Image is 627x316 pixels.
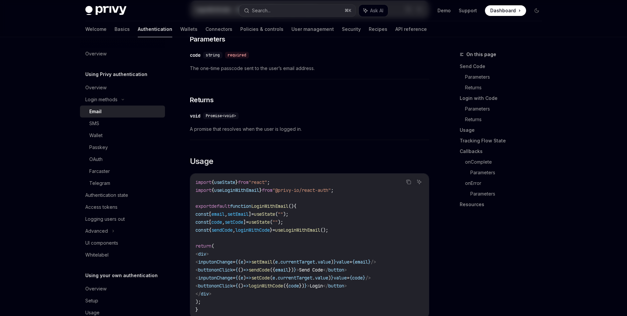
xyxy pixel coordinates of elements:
[196,267,198,273] span: <
[460,125,547,135] a: Usage
[89,131,103,139] div: Wallet
[225,219,243,225] span: setCode
[190,156,213,167] span: Usage
[246,219,249,225] span: =
[404,178,413,186] button: Copy the contents from the code block
[249,267,270,273] span: sendCode
[460,146,547,157] a: Callbacks
[80,82,165,94] a: Overview
[291,21,334,37] a: User management
[196,243,211,249] span: return
[331,275,334,281] span: }
[190,125,429,133] span: A promise that resolves when the user is logged in.
[209,291,211,297] span: >
[80,237,165,249] a: UI components
[89,119,99,127] div: SMS
[233,283,235,289] span: =
[206,113,236,118] span: Promise<void>
[241,275,243,281] span: e
[249,219,270,225] span: useState
[296,267,299,273] span: >
[299,283,304,289] span: })
[196,187,211,193] span: import
[320,227,328,233] span: ();
[288,267,294,273] span: })
[85,227,108,235] div: Advanced
[275,275,278,281] span: .
[344,283,347,289] span: >
[196,275,198,281] span: <
[359,5,388,17] button: Ask AI
[85,70,147,78] h5: Using Privy authentication
[211,179,214,185] span: {
[211,203,230,209] span: default
[246,259,251,265] span: =>
[235,227,270,233] span: loginWithCode
[239,5,355,17] button: Search...⌘K
[323,267,328,273] span: </
[318,259,331,265] span: value
[243,275,246,281] span: )
[238,267,243,273] span: ()
[531,5,542,16] button: Toggle dark mode
[89,179,110,187] div: Telegram
[395,21,427,37] a: API reference
[465,72,547,82] a: Parameters
[241,259,243,265] span: e
[470,167,547,178] a: Parameters
[190,52,200,58] div: code
[80,213,165,225] a: Logging users out
[251,275,270,281] span: setCode
[85,297,98,305] div: Setup
[190,113,200,119] div: void
[273,275,275,281] span: e
[323,283,328,289] span: </
[89,155,103,163] div: OAuth
[227,211,249,217] span: setEmail
[211,275,233,281] span: onChange
[243,219,246,225] span: ]
[80,295,165,307] a: Setup
[238,275,241,281] span: (
[278,259,280,265] span: .
[485,5,526,16] a: Dashboard
[80,141,165,153] a: Passkey
[80,189,165,201] a: Authentication state
[350,259,352,265] span: =
[273,219,278,225] span: ""
[304,283,307,289] span: }
[345,8,352,13] span: ⌘ K
[89,167,110,175] div: Farcaster
[437,7,451,14] a: Demo
[196,179,211,185] span: import
[307,283,310,289] span: >
[80,106,165,118] a: Email
[196,299,201,305] span: );
[196,227,209,233] span: const
[85,239,118,247] div: UI components
[115,21,130,37] a: Basics
[312,275,315,281] span: .
[196,259,198,265] span: <
[235,179,238,185] span: }
[211,259,233,265] span: onChange
[460,61,547,72] a: Send Code
[201,291,209,297] span: div
[368,259,371,265] span: }
[270,275,273,281] span: (
[460,199,547,210] a: Resources
[80,129,165,141] a: Wallet
[205,21,232,37] a: Connectors
[233,267,235,273] span: =
[80,165,165,177] a: Farcaster
[270,267,275,273] span: ({
[273,259,275,265] span: (
[180,21,197,37] a: Wallets
[206,251,209,257] span: >
[196,251,198,257] span: <
[238,283,243,289] span: ()
[251,259,273,265] span: setEmail
[225,211,227,217] span: ,
[80,177,165,189] a: Telegram
[288,283,299,289] span: code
